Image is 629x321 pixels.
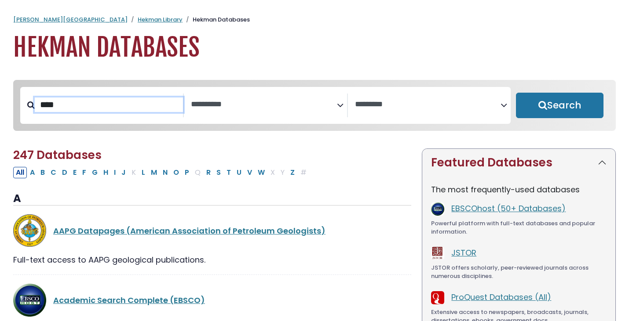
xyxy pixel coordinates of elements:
div: Full-text access to AAPG geological publications. [13,254,411,266]
button: Filter Results S [214,167,223,178]
h3: A [13,192,411,206]
button: Featured Databases [422,149,615,177]
a: [PERSON_NAME][GEOGRAPHIC_DATA] [13,15,128,24]
button: Filter Results I [111,167,118,178]
h1: Hekman Databases [13,33,616,62]
button: Filter Results J [119,167,128,178]
button: Filter Results B [38,167,48,178]
nav: Search filters [13,80,616,131]
button: Filter Results M [148,167,160,178]
button: Filter Results E [70,167,79,178]
div: JSTOR offers scholarly, peer-reviewed journals across numerous disciplines. [431,263,607,281]
input: Search database by title or keyword [35,97,183,112]
button: Filter Results G [89,167,100,178]
button: Filter Results T [224,167,234,178]
textarea: Search [355,100,501,109]
a: Academic Search Complete (EBSCO) [53,295,205,306]
a: AAPG Datapages (American Association of Petroleum Geologists) [53,225,325,236]
button: Filter Results W [255,167,267,178]
button: Filter Results L [139,167,148,178]
button: Filter Results F [80,167,89,178]
button: Filter Results Z [288,167,297,178]
a: Hekman Library [138,15,183,24]
button: Filter Results P [182,167,192,178]
button: Filter Results H [101,167,111,178]
button: Submit for Search Results [516,93,603,118]
button: Filter Results U [234,167,244,178]
div: Alpha-list to filter by first letter of database name [13,166,310,177]
button: Filter Results A [27,167,37,178]
button: Filter Results O [171,167,182,178]
button: Filter Results V [245,167,255,178]
span: 247 Databases [13,147,102,163]
textarea: Search [191,100,336,109]
li: Hekman Databases [183,15,250,24]
div: Powerful platform with full-text databases and popular information. [431,219,607,236]
a: EBSCOhost (50+ Databases) [451,203,566,214]
button: Filter Results N [160,167,170,178]
button: Filter Results R [204,167,213,178]
a: ProQuest Databases (All) [451,292,551,303]
p: The most frequently-used databases [431,184,607,195]
button: All [13,167,27,178]
button: Filter Results C [48,167,59,178]
a: JSTOR [451,247,476,258]
button: Filter Results D [59,167,70,178]
nav: breadcrumb [13,15,616,24]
